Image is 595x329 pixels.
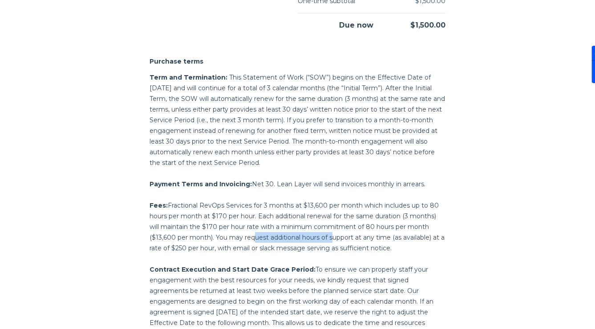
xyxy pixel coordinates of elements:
span: Fractional RevOps Services for 3 months at $13,600 per month which includes up to 80 hours per mo... [150,201,445,252]
span: Term and Termination: [150,73,227,81]
div: $1,500.00 [372,13,445,31]
span: Contract Execution and Start Date Grace Period: [150,265,316,273]
span: Net 30. Lean Layer will send invoices monthly in arrears. [252,180,425,188]
span: Fees: [150,201,168,209]
div: Due now [298,13,373,31]
p: This Statement of Work (“SOW”) begins on the Effective Date of [DATE] and will continue for a tot... [150,72,445,168]
h2: Purchase terms [150,56,445,67]
span: Payment Terms and Invoicing: [150,180,252,188]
